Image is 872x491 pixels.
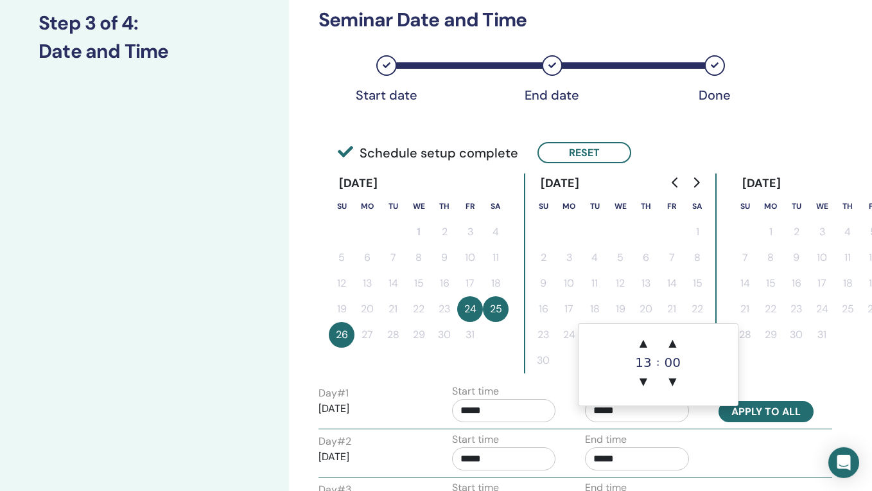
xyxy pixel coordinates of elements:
[685,245,710,271] button: 8
[828,447,859,478] div: Open Intercom Messenger
[318,449,423,465] p: [DATE]
[582,245,607,271] button: 4
[354,245,380,271] button: 6
[758,271,783,296] button: 15
[329,271,354,296] button: 12
[685,296,710,322] button: 22
[783,245,809,271] button: 9
[530,271,556,296] button: 9
[783,322,809,348] button: 30
[457,271,483,296] button: 17
[354,271,380,296] button: 13
[452,384,499,399] label: Start time
[406,322,432,348] button: 29
[432,193,457,219] th: Thursday
[686,170,706,195] button: Go to next month
[338,143,518,163] span: Schedule setup complete
[354,87,419,103] div: Start date
[835,245,860,271] button: 11
[607,193,633,219] th: Wednesday
[432,219,457,245] button: 2
[835,296,860,322] button: 25
[318,8,757,31] h3: Seminar Date and Time
[809,193,835,219] th: Wednesday
[585,432,627,447] label: End time
[354,296,380,322] button: 20
[783,219,809,245] button: 2
[432,322,457,348] button: 30
[530,174,590,193] div: [DATE]
[783,296,809,322] button: 23
[530,348,556,373] button: 30
[406,296,432,322] button: 22
[380,296,406,322] button: 21
[457,245,483,271] button: 10
[732,245,758,271] button: 7
[406,245,432,271] button: 8
[329,296,354,322] button: 19
[556,245,582,271] button: 3
[809,296,835,322] button: 24
[656,330,659,395] div: :
[556,296,582,322] button: 17
[732,271,758,296] button: 14
[354,193,380,219] th: Monday
[732,174,792,193] div: [DATE]
[530,296,556,322] button: 16
[607,296,633,322] button: 19
[530,245,556,271] button: 2
[537,142,631,163] button: Reset
[329,193,354,219] th: Sunday
[432,296,457,322] button: 23
[582,271,607,296] button: 11
[483,271,509,296] button: 18
[607,245,633,271] button: 5
[758,193,783,219] th: Monday
[483,193,509,219] th: Saturday
[556,322,582,348] button: 24
[380,322,406,348] button: 28
[683,87,747,103] div: Done
[520,87,584,103] div: End date
[318,386,349,401] label: Day # 1
[783,271,809,296] button: 16
[809,219,835,245] button: 3
[732,322,758,348] button: 28
[329,245,354,271] button: 5
[354,322,380,348] button: 27
[783,193,809,219] th: Tuesday
[483,245,509,271] button: 11
[732,296,758,322] button: 21
[457,322,483,348] button: 31
[406,219,432,245] button: 1
[631,356,656,369] div: 13
[665,170,686,195] button: Go to previous month
[457,296,483,322] button: 24
[633,296,659,322] button: 20
[835,219,860,245] button: 4
[406,193,432,219] th: Wednesday
[318,434,351,449] label: Day # 2
[483,296,509,322] button: 25
[659,296,685,322] button: 21
[39,12,250,35] h3: Step 3 of 4 :
[633,245,659,271] button: 6
[719,401,814,422] button: Apply to all
[318,401,423,416] p: [DATE]
[329,174,388,193] div: [DATE]
[809,322,835,348] button: 31
[582,296,607,322] button: 18
[452,432,499,447] label: Start time
[457,193,483,219] th: Friday
[631,330,656,356] span: ▲
[659,330,685,356] span: ▲
[39,40,250,63] h3: Date and Time
[633,193,659,219] th: Thursday
[483,219,509,245] button: 4
[380,271,406,296] button: 14
[556,271,582,296] button: 10
[530,322,556,348] button: 23
[380,193,406,219] th: Tuesday
[633,271,659,296] button: 13
[607,271,633,296] button: 12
